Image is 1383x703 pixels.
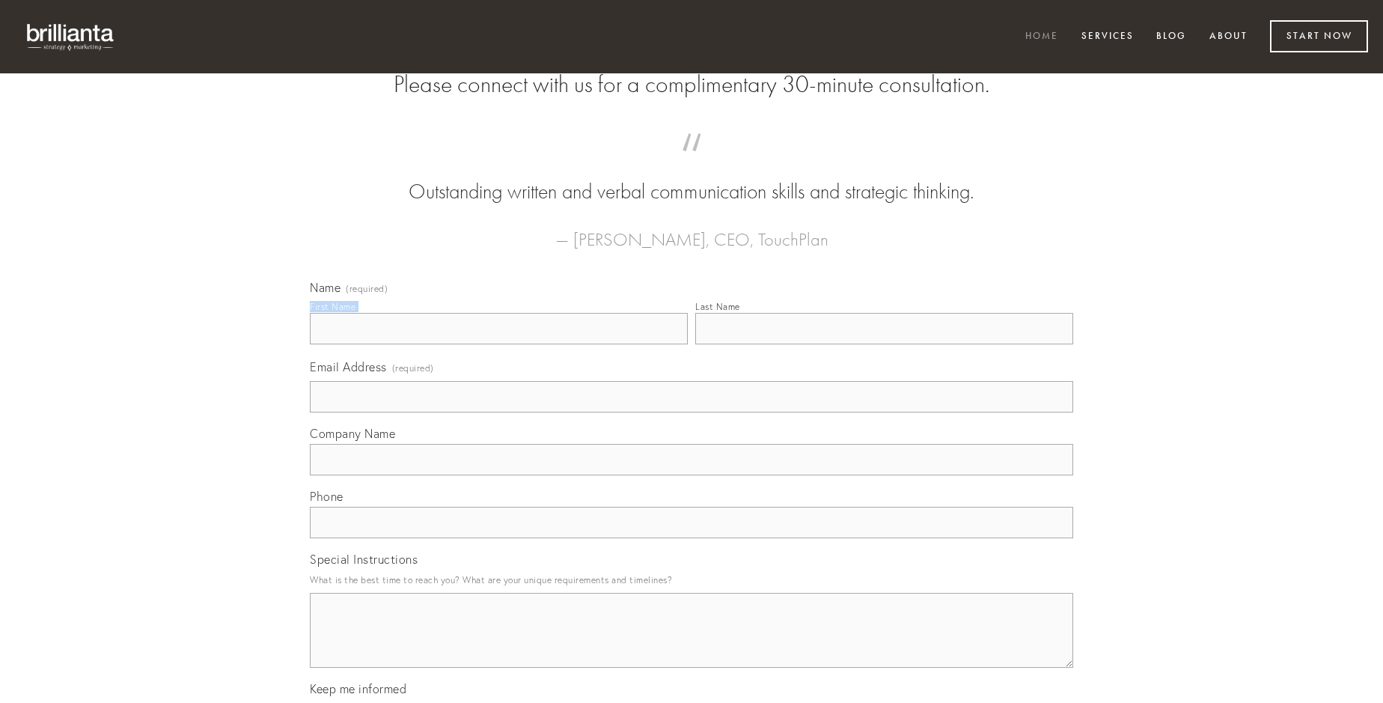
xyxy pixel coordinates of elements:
[310,552,418,567] span: Special Instructions
[1270,20,1368,52] a: Start Now
[15,15,127,58] img: brillianta - research, strategy, marketing
[334,207,1049,255] figcaption: — [PERSON_NAME], CEO, TouchPlan
[1147,25,1196,49] a: Blog
[346,284,388,293] span: (required)
[310,570,1073,590] p: What is the best time to reach you? What are your unique requirements and timelines?
[695,301,740,312] div: Last Name
[1200,25,1257,49] a: About
[310,280,341,295] span: Name
[310,489,344,504] span: Phone
[310,426,395,441] span: Company Name
[310,681,406,696] span: Keep me informed
[310,301,355,312] div: First Name
[392,358,434,378] span: (required)
[1016,25,1068,49] a: Home
[310,359,387,374] span: Email Address
[1072,25,1144,49] a: Services
[310,70,1073,99] h2: Please connect with us for a complimentary 30-minute consultation.
[334,148,1049,177] span: “
[334,148,1049,207] blockquote: Outstanding written and verbal communication skills and strategic thinking.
